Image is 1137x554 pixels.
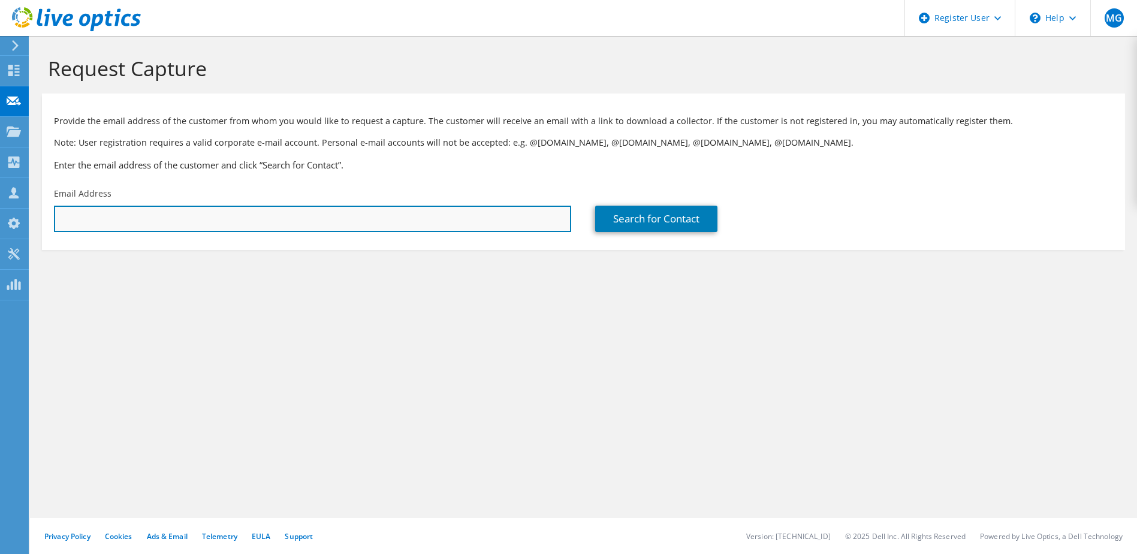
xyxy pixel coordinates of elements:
[54,188,111,200] label: Email Address
[285,531,313,541] a: Support
[202,531,237,541] a: Telemetry
[54,115,1113,128] p: Provide the email address of the customer from whom you would like to request a capture. The cust...
[595,206,717,232] a: Search for Contact
[252,531,270,541] a: EULA
[746,531,831,541] li: Version: [TECHNICAL_ID]
[54,136,1113,149] p: Note: User registration requires a valid corporate e-mail account. Personal e-mail accounts will ...
[48,56,1113,81] h1: Request Capture
[980,531,1123,541] li: Powered by Live Optics, a Dell Technology
[1030,13,1041,23] svg: \n
[147,531,188,541] a: Ads & Email
[54,158,1113,171] h3: Enter the email address of the customer and click “Search for Contact”.
[105,531,132,541] a: Cookies
[1105,8,1124,28] span: MG
[845,531,966,541] li: © 2025 Dell Inc. All Rights Reserved
[44,531,91,541] a: Privacy Policy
